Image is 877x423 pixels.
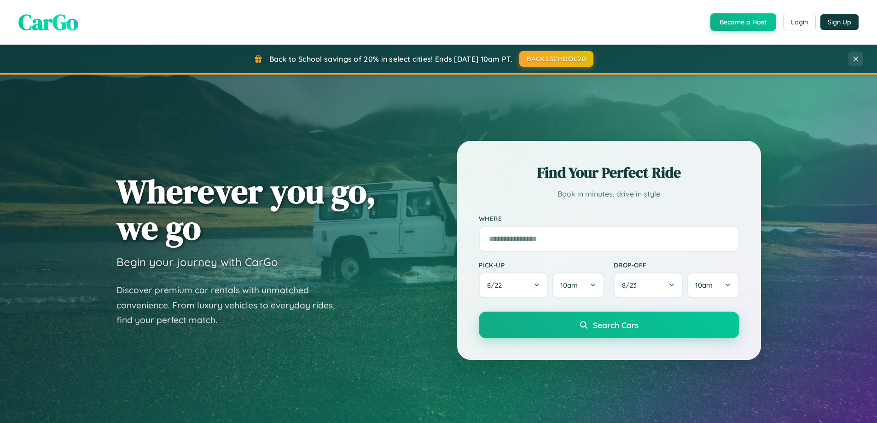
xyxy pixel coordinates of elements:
p: Book in minutes, drive in style [479,187,739,201]
button: Search Cars [479,312,739,338]
button: Sign Up [820,14,859,30]
span: CarGo [18,7,78,37]
span: 8 / 22 [487,281,506,290]
button: Login [783,14,816,30]
h2: Find Your Perfect Ride [479,162,739,183]
h1: Wherever you go, we go [116,173,376,246]
label: Pick-up [479,261,604,269]
button: Become a Host [710,13,776,31]
label: Where [479,214,739,222]
h3: Begin your journey with CarGo [116,255,278,269]
span: 10am [560,281,578,290]
p: Discover premium car rentals with unmatched convenience. From luxury vehicles to everyday rides, ... [116,283,347,328]
button: 8/22 [479,272,549,298]
button: BACK2SCHOOL20 [519,51,593,67]
button: 10am [687,272,739,298]
span: 8 / 23 [622,281,641,290]
span: 10am [695,281,713,290]
span: Search Cars [593,320,639,330]
label: Drop-off [614,261,739,269]
button: 8/23 [614,272,684,298]
span: Back to School savings of 20% in select cities! Ends [DATE] 10am PT. [269,54,512,64]
button: 10am [552,272,604,298]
